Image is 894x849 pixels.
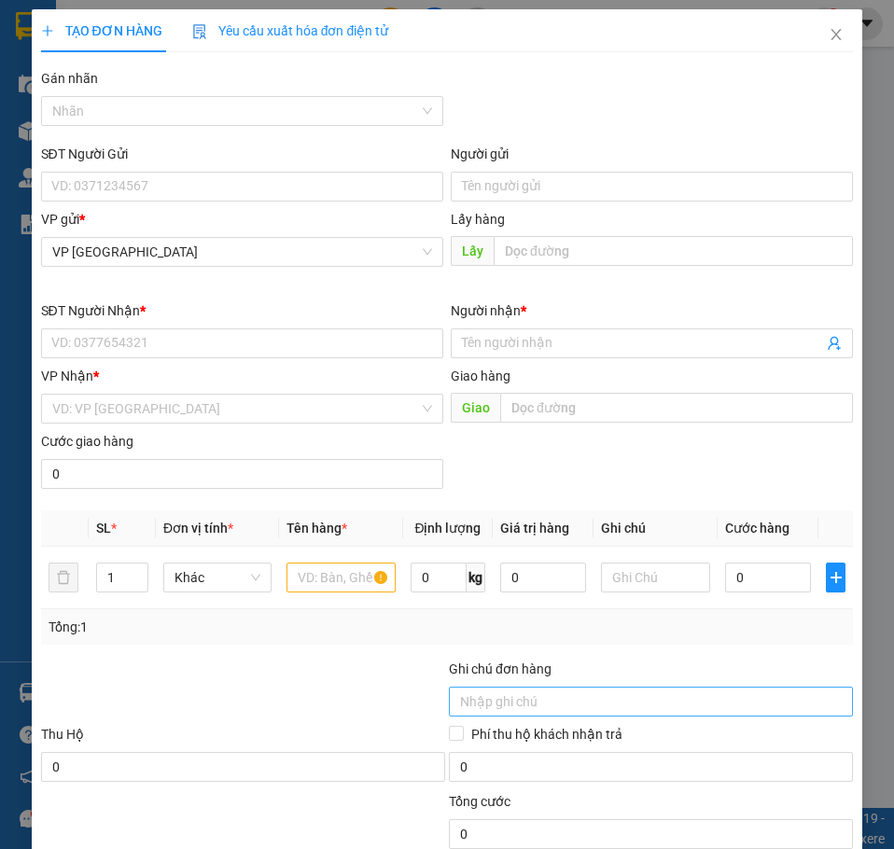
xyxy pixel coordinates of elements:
span: TẠO ĐƠN HÀNG [41,23,162,38]
span: Thu Hộ [41,727,84,742]
div: Tổng: 1 [49,617,447,637]
label: Gán nhãn [41,71,98,86]
input: Cước giao hàng [41,459,443,489]
input: Dọc đường [500,393,853,423]
span: Giá trị hàng [500,521,569,536]
span: kg [467,563,485,592]
span: Tên hàng [286,521,347,536]
div: Người gửi [451,144,853,164]
div: SĐT Người Gửi [41,144,443,164]
span: Lấy [451,236,494,266]
button: Close [810,9,862,62]
th: Ghi chú [594,510,717,547]
span: plus [41,24,54,37]
label: Ghi chú đơn hàng [449,661,552,676]
span: Định lượng [414,521,481,536]
span: Đơn vị tính [163,521,233,536]
input: Ghi chú đơn hàng [449,687,853,717]
span: Yêu cầu xuất hóa đơn điện tử [192,23,389,38]
div: Người nhận [451,300,853,321]
span: SL [96,521,111,536]
span: Khác [175,564,260,592]
button: plus [826,563,845,592]
input: VD: Bàn, Ghế [286,563,395,592]
input: 0 [500,563,586,592]
span: plus [827,570,845,585]
div: SĐT Người Nhận [41,300,443,321]
label: Cước giao hàng [41,434,133,449]
span: Cước hàng [725,521,789,536]
div: VP gửi [41,209,443,230]
button: delete [49,563,78,592]
span: VP Mỹ Đình [52,238,432,266]
input: Dọc đường [494,236,853,266]
span: Phí thu hộ khách nhận trả [464,724,630,745]
span: Tổng cước [449,794,510,809]
span: Giao [451,393,500,423]
span: VP Nhận [41,369,93,383]
span: Lấy hàng [451,212,505,227]
span: close [829,27,844,42]
img: icon [192,24,207,39]
input: Ghi Chú [601,563,709,592]
span: user-add [827,336,842,351]
span: Giao hàng [451,369,510,383]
